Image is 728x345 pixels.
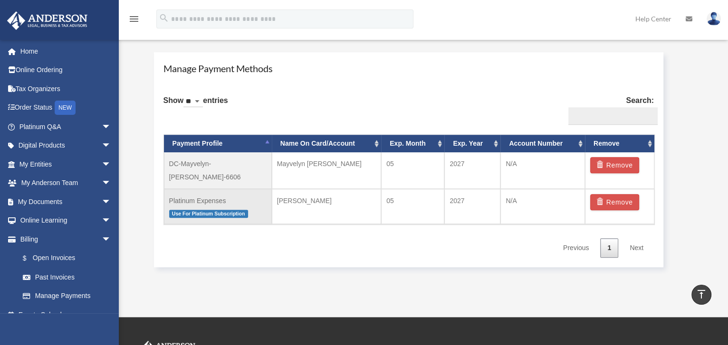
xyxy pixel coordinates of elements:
td: N/A [500,189,585,224]
span: Use For Platinum Subscription [169,210,248,218]
a: Previous [556,238,596,258]
a: Platinum Q&Aarrow_drop_down [7,117,125,136]
i: menu [128,13,140,25]
th: Account Number: activate to sort column ascending [500,135,585,152]
span: arrow_drop_down [102,136,121,156]
a: Tax Organizers [7,79,125,98]
th: Exp. Year: activate to sort column ascending [444,135,500,152]
label: Search: [565,94,654,125]
a: Past Invoices [13,268,125,287]
td: N/A [500,152,585,189]
a: My Documentsarrow_drop_down [7,192,125,211]
td: 05 [381,189,444,224]
a: Order StatusNEW [7,98,125,118]
a: Events Calendar [7,305,125,324]
select: Showentries [183,96,203,107]
a: Digital Productsarrow_drop_down [7,136,125,155]
span: arrow_drop_down [102,117,121,137]
td: [PERSON_NAME] [272,189,381,224]
a: Online Ordering [7,61,125,80]
a: $Open Invoices [13,249,125,268]
td: 05 [381,152,444,189]
label: Show entries [163,94,228,117]
button: Remove [590,157,639,173]
a: vertical_align_top [691,285,711,305]
td: 2027 [444,189,500,224]
a: 1 [600,238,618,258]
span: arrow_drop_down [102,211,121,231]
h4: Manage Payment Methods [163,62,654,75]
a: Next [623,238,651,258]
a: My Entitiesarrow_drop_down [7,155,125,174]
span: arrow_drop_down [102,155,121,174]
a: menu [128,17,140,25]
img: Anderson Advisors Platinum Portal [4,11,90,30]
th: Name On Card/Account: activate to sort column ascending [272,135,381,152]
span: arrow_drop_down [102,230,121,249]
a: My Anderson Teamarrow_drop_down [7,174,125,193]
th: Remove: activate to sort column ascending [585,135,654,152]
th: Payment Profile: activate to sort column descending [164,135,272,152]
td: DC-Mayvelyn-[PERSON_NAME]-6606 [164,152,272,189]
i: vertical_align_top [696,289,707,300]
a: Online Learningarrow_drop_down [7,211,125,230]
th: Exp. Month: activate to sort column ascending [381,135,444,152]
span: arrow_drop_down [102,192,121,212]
button: Remove [590,194,639,210]
td: Platinum Expenses [164,189,272,224]
span: $ [28,252,33,264]
input: Search: [568,107,658,125]
img: User Pic [707,12,721,26]
span: arrow_drop_down [102,174,121,193]
div: NEW [55,101,76,115]
td: Mayvelyn [PERSON_NAME] [272,152,381,189]
a: Manage Payments [13,287,121,306]
i: search [159,13,169,23]
a: Billingarrow_drop_down [7,230,125,249]
a: Home [7,42,125,61]
td: 2027 [444,152,500,189]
